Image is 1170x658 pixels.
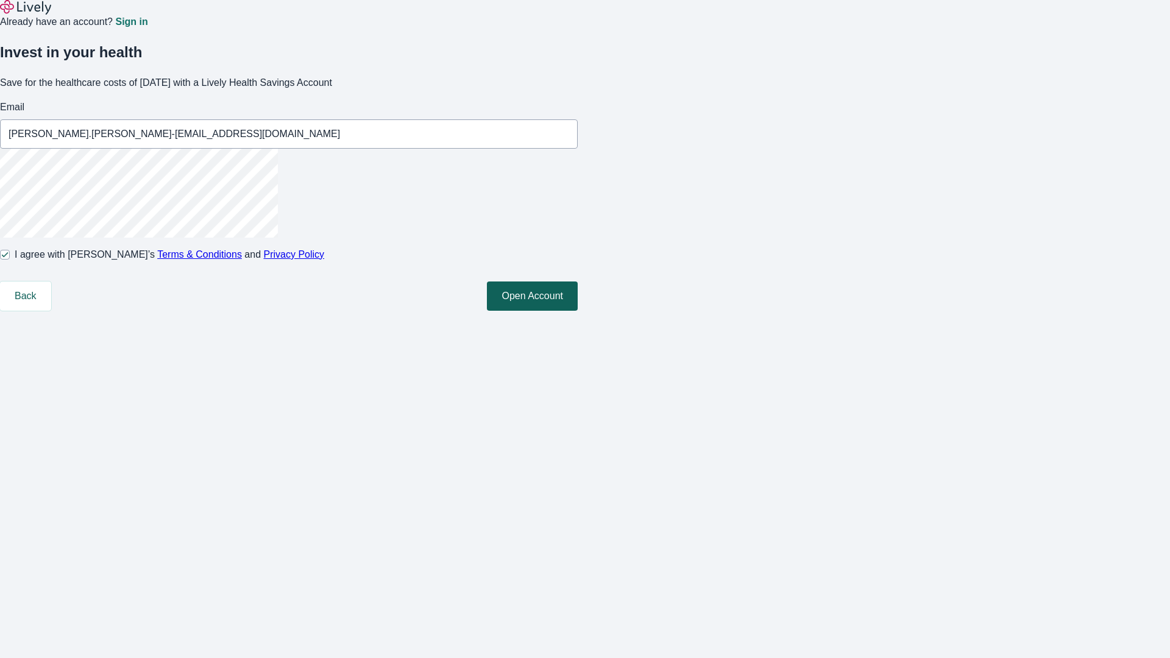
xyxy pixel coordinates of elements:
a: Terms & Conditions [157,249,242,260]
a: Privacy Policy [264,249,325,260]
button: Open Account [487,281,578,311]
span: I agree with [PERSON_NAME]’s and [15,247,324,262]
a: Sign in [115,17,147,27]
